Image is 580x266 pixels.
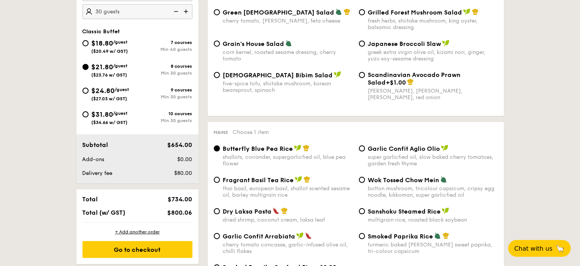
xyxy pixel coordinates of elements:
span: Grilled Forest Mushroom Salad [368,9,462,16]
span: $654.00 [167,141,192,149]
img: icon-chef-hat.a58ddaea.svg [443,232,449,239]
span: $0.00 [177,156,192,163]
span: Mains [214,130,228,135]
input: Wok Tossed Chow Meinbutton mushroom, tricolour capsicum, cripsy egg noodle, kikkoman, super garli... [359,177,365,183]
img: icon-spicy.37a8142b.svg [305,232,312,239]
img: icon-chef-hat.a58ddaea.svg [407,78,414,85]
span: $18.80 [92,39,113,47]
input: Grilled Forest Mushroom Saladfresh herbs, shiitake mushroom, king oyster, balsamic dressing [359,9,365,15]
span: Chat with us [514,245,553,252]
input: Butterfly Blue Pea Riceshallots, coriander, supergarlicfied oil, blue pea flower [214,145,220,152]
span: Butterfly Blue Pea Rice [223,145,293,152]
input: $18.80/guest($20.49 w/ GST)7 coursesMin 40 guests [82,40,89,46]
div: 10 courses [137,111,192,116]
span: Dry Laksa Pasta [223,208,272,215]
span: Total [82,196,98,203]
span: /guest [113,111,128,116]
img: icon-add.58712e84.svg [181,4,192,19]
div: Min 40 guests [137,47,192,52]
span: Grain's House Salad [223,40,284,47]
input: Sanshoku Steamed Ricemultigrain rice, roasted black soybean [359,208,365,214]
img: icon-vegetarian.fe4039eb.svg [440,176,447,183]
div: dried shrimp, coconut cream, laksa leaf [223,217,353,223]
img: icon-vegan.f8ff3823.svg [334,71,341,78]
span: [DEMOGRAPHIC_DATA] Bibim Salad [223,72,333,79]
img: icon-chef-hat.a58ddaea.svg [304,176,310,183]
span: /guest [113,63,128,69]
div: Min 30 guests [137,70,192,76]
span: $734.00 [168,196,192,203]
img: icon-chef-hat.a58ddaea.svg [472,8,479,15]
input: $21.80/guest($23.76 w/ GST)8 coursesMin 30 guests [82,64,89,70]
span: Delivery fee [82,170,113,176]
span: Wok Tossed Chow Mein [368,176,439,184]
div: Go to checkout [82,241,192,258]
img: icon-vegan.f8ff3823.svg [296,232,304,239]
input: Scandinavian Avocado Prawn Salad+$1.00[PERSON_NAME], [PERSON_NAME], [PERSON_NAME], red onion [359,72,365,78]
div: turmeric baked [PERSON_NAME] sweet paprika, tri-colour capsicum [368,242,498,255]
div: 8 courses [137,64,192,69]
span: $800.06 [167,209,192,216]
input: $31.80/guest($34.66 w/ GST)10 coursesMin 30 guests [82,111,89,117]
img: icon-chef-hat.a58ddaea.svg [281,207,288,214]
div: button mushroom, tricolour capsicum, cripsy egg noodle, kikkoman, super garlicfied oil [368,185,498,198]
img: icon-vegetarian.fe4039eb.svg [285,40,292,47]
span: $31.80 [92,110,113,119]
span: $80.00 [174,170,192,176]
div: Min 30 guests [137,118,192,123]
img: icon-chef-hat.a58ddaea.svg [303,145,310,152]
div: 7 courses [137,40,192,45]
span: Garlic Confit Arrabiata [223,233,296,240]
div: [PERSON_NAME], [PERSON_NAME], [PERSON_NAME], red onion [368,88,498,101]
div: shallots, coriander, supergarlicfied oil, blue pea flower [223,154,353,167]
img: icon-vegan.f8ff3823.svg [295,176,302,183]
img: icon-chef-hat.a58ddaea.svg [344,8,351,15]
span: Green [DEMOGRAPHIC_DATA] Salad [223,9,334,16]
div: + Add another order [82,229,192,235]
span: +$1.00 [386,79,406,86]
input: Dry Laksa Pastadried shrimp, coconut cream, laksa leaf [214,208,220,214]
input: Garlic Confit Aglio Oliosuper garlicfied oil, slow baked cherry tomatoes, garden fresh thyme [359,145,365,152]
span: Japanese Broccoli Slaw [368,40,441,47]
span: Smoked Paprika Rice [368,233,433,240]
span: Subtotal [82,141,108,149]
div: cherry tomato concasse, garlic-infused olive oil, chilli flakes [223,242,353,255]
input: $24.80/guest($27.03 w/ GST)9 coursesMin 30 guests [82,88,89,94]
button: Chat with us🦙 [508,240,571,257]
span: Total (w/ GST) [82,209,126,216]
div: five-spice tofu, shiitake mushroom, korean beansprout, spinach [223,80,353,93]
input: Garlic Confit Arrabiatacherry tomato concasse, garlic-infused olive oil, chilli flakes [214,233,220,239]
span: /guest [113,39,128,45]
div: 9 courses [137,87,192,93]
input: Grain's House Saladcorn kernel, roasted sesame dressing, cherry tomato [214,41,220,47]
div: multigrain rice, roasted black soybean [368,217,498,223]
div: corn kernel, roasted sesame dressing, cherry tomato [223,49,353,62]
span: Garlic Confit Aglio Olio [368,145,440,152]
input: Smoked Paprika Riceturmeric baked [PERSON_NAME] sweet paprika, tri-colour capsicum [359,233,365,239]
div: thai basil, european basil, shallot scented sesame oil, barley multigrain rice [223,185,353,198]
input: Green [DEMOGRAPHIC_DATA] Saladcherry tomato, [PERSON_NAME], feta cheese [214,9,220,15]
div: Min 30 guests [137,94,192,100]
img: icon-vegan.f8ff3823.svg [442,40,450,47]
img: icon-vegan.f8ff3823.svg [294,145,302,152]
img: icon-reduce.1d2dbef1.svg [170,4,181,19]
input: Japanese Broccoli Slawgreek extra virgin olive oil, kizami nori, ginger, yuzu soy-sesame dressing [359,41,365,47]
span: ($20.49 w/ GST) [92,49,128,54]
span: Fragrant Basil Tea Rice [223,176,294,184]
div: fresh herbs, shiitake mushroom, king oyster, balsamic dressing [368,18,498,31]
span: Scandinavian Avocado Prawn Salad [368,71,461,86]
span: ($34.66 w/ GST) [92,120,128,125]
img: icon-vegan.f8ff3823.svg [441,145,449,152]
img: icon-vegetarian.fe4039eb.svg [335,8,342,15]
span: Classic Buffet [82,28,120,35]
span: 🦙 [556,244,565,253]
img: icon-vegan.f8ff3823.svg [442,207,449,214]
div: cherry tomato, [PERSON_NAME], feta cheese [223,18,353,24]
span: ($27.03 w/ GST) [92,96,128,101]
span: Sanshoku Steamed Rice [368,208,441,215]
input: [DEMOGRAPHIC_DATA] Bibim Saladfive-spice tofu, shiitake mushroom, korean beansprout, spinach [214,72,220,78]
input: Fragrant Basil Tea Ricethai basil, european basil, shallot scented sesame oil, barley multigrain ... [214,177,220,183]
img: icon-vegetarian.fe4039eb.svg [434,232,441,239]
div: super garlicfied oil, slow baked cherry tomatoes, garden fresh thyme [368,154,498,167]
img: icon-spicy.37a8142b.svg [273,207,279,214]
